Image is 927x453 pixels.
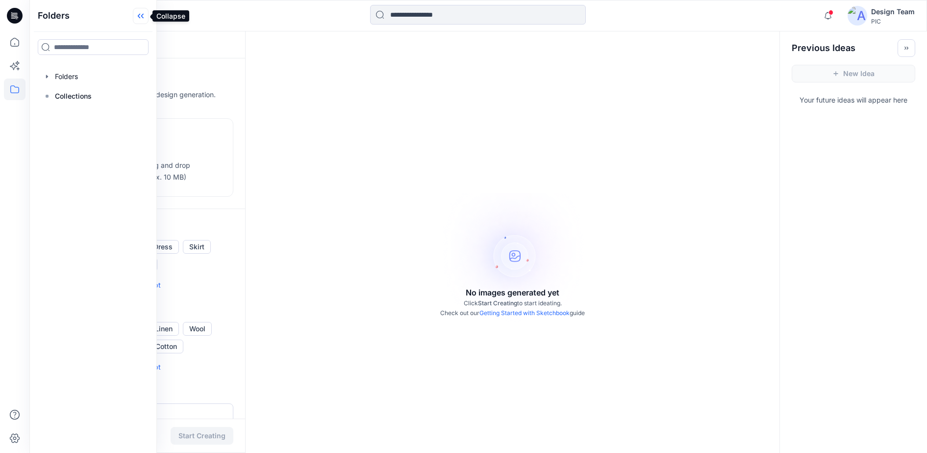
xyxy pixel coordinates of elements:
[871,18,915,25] div: PIC
[479,309,570,317] a: Getting Started with Sketchbook
[149,340,183,353] button: Cotton
[183,322,212,336] button: Wool
[55,90,92,102] p: Collections
[147,240,179,254] button: Dress
[183,240,211,254] button: Skirt
[898,39,915,57] button: Toggle idea bar
[466,287,559,298] p: No images generated yet
[871,6,915,18] div: Design Team
[149,322,179,336] button: Linen
[440,298,585,318] p: Click to start ideating. Check out our guide
[478,299,517,307] span: Start Creating
[792,42,855,54] h2: Previous Ideas
[780,90,927,106] p: Your future ideas will appear here
[848,6,867,26] img: avatar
